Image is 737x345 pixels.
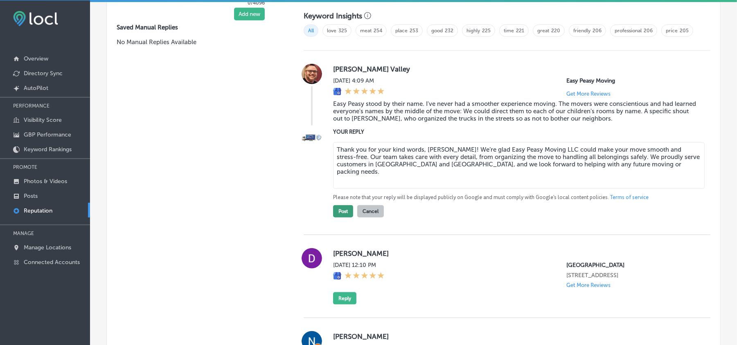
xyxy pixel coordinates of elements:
[467,28,480,34] a: highly
[24,146,72,153] p: Keyword Rankings
[482,28,491,34] a: 225
[304,25,318,37] span: All
[573,28,591,34] a: friendly
[666,28,678,34] a: price
[24,70,63,77] p: Directory Sync
[566,272,697,279] p: 2515 Riverside Pkwy
[327,28,336,34] a: love
[234,8,265,20] button: Add new
[345,272,385,281] div: 5 Stars
[395,28,408,34] a: place
[410,28,418,34] a: 253
[24,178,67,185] p: Photos & Videos
[374,28,382,34] a: 254
[593,28,602,34] a: 206
[333,205,353,217] button: Post
[333,249,697,258] label: [PERSON_NAME]
[333,332,697,341] label: [PERSON_NAME]
[24,244,71,251] p: Manage Locations
[24,207,52,214] p: Reputation
[615,28,642,34] a: professional
[24,55,48,62] p: Overview
[24,193,38,199] p: Posts
[345,87,385,96] div: 5 Stars
[304,11,362,20] h3: Keyword Insights
[516,28,524,34] a: 221
[333,292,356,305] button: Reply
[24,116,62,123] p: Visibility Score
[610,194,649,201] a: Terms of service
[445,28,453,34] a: 232
[431,28,443,34] a: good
[333,129,697,135] label: YOUR REPLY
[117,38,277,47] p: No Manual Replies Available
[24,131,71,138] p: GBP Performance
[338,28,347,34] a: 325
[24,85,48,92] p: AutoPilot
[537,28,549,34] a: great
[302,128,322,148] img: Image
[680,28,689,34] a: 205
[333,100,697,122] blockquote: Easy Peasy stood by their name. I've never had a smoother experience moving. The movers were cons...
[333,77,385,84] label: [DATE] 4:09 AM
[504,28,514,34] a: time
[566,91,611,97] p: Get More Reviews
[357,205,384,217] button: Cancel
[333,194,697,201] p: Please note that your reply will be displayed publicly on Google and must comply with Google's lo...
[644,28,653,34] a: 206
[551,28,560,34] a: 220
[117,24,277,31] label: Saved Manual Replies
[360,28,372,34] a: meat
[566,262,697,269] p: River City Sportplex
[333,65,697,73] label: [PERSON_NAME] Valley
[333,142,705,189] textarea: Thank you for your kind words, [PERSON_NAME]! We’re glad Easy Peasy Moving LLC could make your mo...
[333,262,385,269] label: [DATE] 12:10 PM
[566,77,697,84] p: Easy Peasy Moving
[13,11,58,26] img: fda3e92497d09a02dc62c9cd864e3231.png
[24,259,80,266] p: Connected Accounts
[566,282,611,288] p: Get More Reviews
